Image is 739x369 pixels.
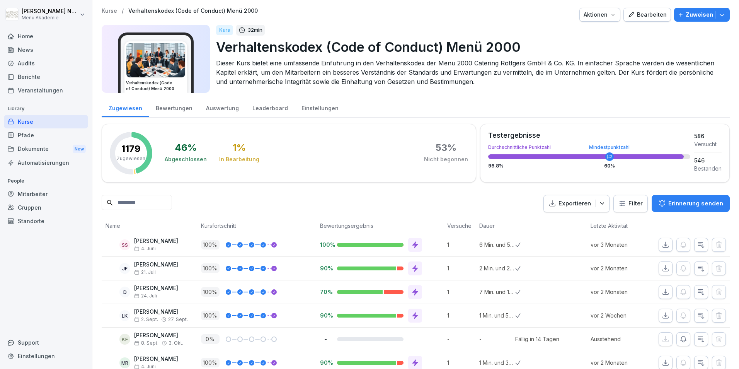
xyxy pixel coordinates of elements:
button: Bearbeiten [623,8,671,22]
p: 1 [447,264,475,272]
a: DokumenteNew [4,142,88,156]
span: 2. Sept. [134,317,158,322]
div: Abgeschlossen [165,155,207,163]
span: 21. Juli [134,270,156,275]
p: 100 % [201,263,220,273]
button: Zuweisen [674,8,730,22]
p: vor 2 Monaten [591,264,646,272]
a: Kurse [4,115,88,128]
div: Durchschnittliche Punktzahl [488,145,690,150]
p: 1 [447,241,475,249]
span: 24. Juli [134,293,157,299]
p: 90% [320,312,331,319]
p: Zuweisen [686,10,713,19]
p: Bewertungsergebnis [320,222,439,230]
div: Einstellungen [4,349,88,363]
div: MR [119,357,130,368]
p: 70% [320,288,331,296]
p: Name [106,222,193,230]
p: 0 % [201,334,220,344]
div: KF [119,334,130,345]
div: 586 [694,132,722,140]
p: 1179 [121,144,141,154]
p: [PERSON_NAME] [134,356,178,362]
button: Erinnerung senden [652,195,730,212]
p: Library [4,102,88,115]
div: Fällig in 14 Tagen [515,335,559,343]
div: 1 % [233,143,246,152]
div: In Bearbeitung [219,155,259,163]
p: [PERSON_NAME] [134,261,178,268]
p: Menü Akademie [22,15,78,20]
div: Kurs [216,25,233,35]
div: Bewertungen [149,97,199,117]
div: 53 % [436,143,456,152]
div: 546 [694,156,722,164]
button: Filter [614,195,647,212]
a: Auswertung [199,97,245,117]
a: News [4,43,88,56]
a: Verhaltenskodex (Code of Conduct) Menü 2000 [128,8,258,14]
p: 2 Min. und 2 Sek. [479,264,515,272]
p: 1 Min. und 38 Sek. [479,359,515,367]
p: 90% [320,359,331,366]
p: 1 [447,359,475,367]
div: LK [119,310,130,321]
div: Filter [618,200,643,207]
a: Veranstaltungen [4,84,88,97]
p: Versuche [447,222,471,230]
a: Einstellungen [295,97,345,117]
p: 1 [447,311,475,319]
p: Zugewiesen [117,155,145,162]
p: vor 2 Monaten [591,359,646,367]
p: [PERSON_NAME] [134,285,178,292]
p: Verhaltenskodex (Code of Conduct) Menü 2000 [216,37,724,57]
p: Dieser Kurs bietet eine umfassende Einführung in den Verhaltenskodex der Menü 2000 Catering Röttg... [216,58,724,86]
p: / [122,8,124,14]
button: Aktionen [579,8,620,22]
p: vor 2 Monaten [591,288,646,296]
p: [PERSON_NAME] [134,238,178,244]
a: Standorte [4,214,88,228]
p: 100 % [201,358,220,367]
h3: Verhaltenskodex (Code of Conduct) Menü 2000 [126,80,186,92]
a: Leaderboard [245,97,295,117]
div: Bearbeiten [628,10,667,19]
p: 32 min [248,26,262,34]
div: SS [119,239,130,250]
div: Mindestpunktzahl [589,145,630,150]
div: Bestanden [694,164,722,173]
a: Kurse [102,8,117,14]
div: JF [119,263,130,274]
div: 60 % [604,164,615,168]
a: Audits [4,56,88,70]
p: Ausstehend [591,335,646,343]
a: Automatisierungen [4,156,88,169]
p: 90% [320,265,331,272]
div: D [119,287,130,297]
a: Mitarbeiter [4,187,88,201]
div: Nicht begonnen [424,155,468,163]
div: Versucht [694,140,722,148]
a: Home [4,29,88,43]
a: Zugewiesen [102,97,149,117]
span: 27. Sept. [168,317,188,322]
img: hh3kvobgi93e94d22i1c6810.png [126,43,185,77]
p: - [479,335,515,343]
div: Aktionen [584,10,616,19]
div: Testergebnisse [488,132,690,139]
p: 100 % [201,240,220,249]
div: 96.8 % [488,164,690,168]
